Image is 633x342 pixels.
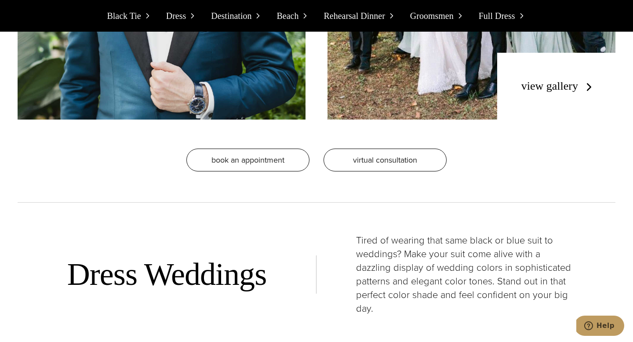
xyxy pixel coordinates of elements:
iframe: Opens a widget where you can chat to one of our agents [576,316,624,338]
span: Dress [166,9,186,23]
span: Book an appointment [211,154,284,166]
p: Tired of wearing that same black or blue suit to weddings? Make your suit come alive with a dazzl... [356,233,576,315]
span: virtual consultation [353,154,417,166]
span: Rehearsal Dinner [324,9,385,23]
span: Groomsmen [410,9,454,23]
span: Black Tie [107,9,141,23]
span: Full Dress [479,9,515,23]
h2: Dress Weddings [67,255,266,293]
span: Destination [211,9,251,23]
a: view gallery [521,80,596,92]
span: Beach [276,9,298,23]
a: Book an appointment [186,149,309,172]
a: virtual consultation [324,149,447,172]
